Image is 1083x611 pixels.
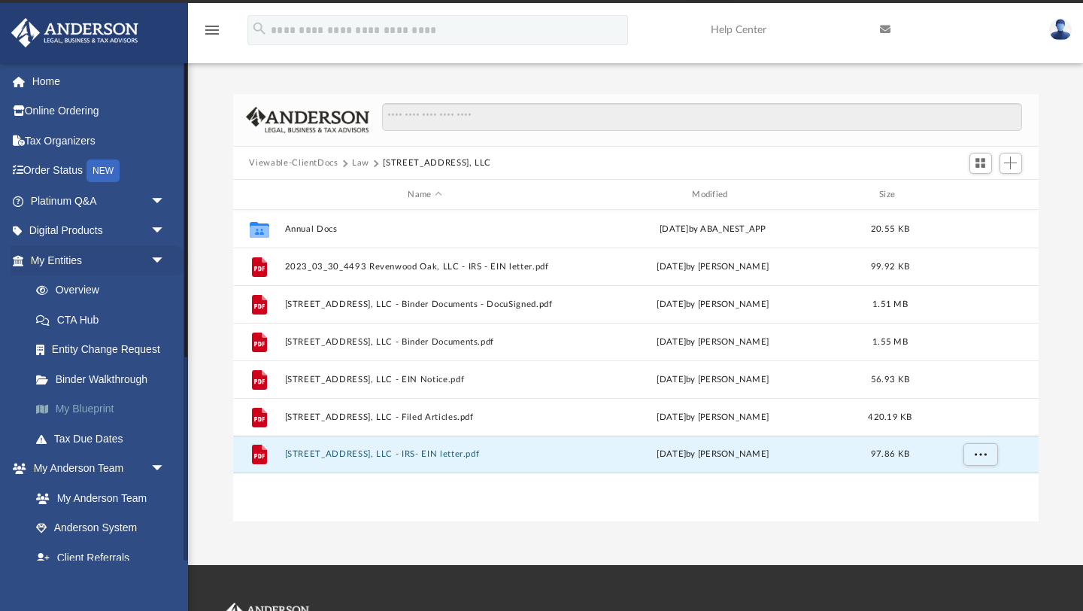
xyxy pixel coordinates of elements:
img: User Pic [1049,19,1072,41]
a: Digital Productsarrow_drop_down [11,216,188,246]
button: [STREET_ADDRESS], LLC - Binder Documents - DocuSigned.pdf [284,299,566,309]
a: Tax Organizers [11,126,188,156]
button: 2023_03_30_4493 Revenwood Oak, LLC - IRS - EIN letter.pdf [284,262,566,272]
div: NEW [86,160,120,182]
a: Entity Change Request [21,335,188,365]
div: [DATE] by [PERSON_NAME] [572,448,854,461]
span: 420.19 KB [868,413,912,421]
a: My Anderson Team [21,483,173,513]
span: 97.86 KB [870,450,909,458]
button: More options [963,443,997,466]
button: Viewable-ClientDocs [249,157,338,170]
a: Platinum Q&Aarrow_drop_down [11,186,188,216]
span: 1.51 MB [872,300,908,309]
input: Search files and folders [382,103,1021,132]
a: My Entitiesarrow_drop_down [11,245,188,275]
span: 99.92 KB [870,263,909,271]
span: arrow_drop_down [150,454,180,485]
a: My Blueprint [21,394,188,424]
div: id [239,188,277,202]
div: [DATE] by [PERSON_NAME] [572,336,854,349]
span: arrow_drop_down [150,216,180,247]
button: Law [352,157,369,170]
div: Name [284,188,565,202]
button: [STREET_ADDRESS], LLC - EIN Notice.pdf [284,375,566,385]
a: Online Ordering [11,96,188,126]
div: [DATE] by ABA_NEST_APP [572,223,854,236]
span: 1.55 MB [872,338,908,346]
button: Switch to Grid View [969,153,992,174]
i: search [251,20,268,37]
a: Client Referrals [21,543,180,573]
i: menu [203,21,221,39]
div: [DATE] by [PERSON_NAME] [572,298,854,312]
div: grid [233,210,1039,522]
button: [STREET_ADDRESS], LLC - IRS- EIN letter.pdf [284,450,566,460]
div: [DATE] by [PERSON_NAME] [572,260,854,274]
button: Add [1000,153,1022,174]
a: Binder Walkthrough [21,364,188,394]
span: arrow_drop_down [150,186,180,217]
span: arrow_drop_down [150,245,180,276]
button: [STREET_ADDRESS], LLC - Binder Documents.pdf [284,337,566,347]
a: Home [11,66,188,96]
div: id [927,188,1032,202]
button: [STREET_ADDRESS], LLC - Filed Articles.pdf [284,412,566,422]
a: menu [203,29,221,39]
button: [STREET_ADDRESS], LLC [383,157,491,170]
a: Tax Due Dates [21,424,188,454]
div: [DATE] by [PERSON_NAME] [572,411,854,424]
button: Annual Docs [284,224,566,234]
a: My Anderson Teamarrow_drop_down [11,454,180,484]
div: Size [860,188,920,202]
span: 20.55 KB [870,225,909,233]
span: 56.93 KB [870,375,909,384]
a: Order StatusNEW [11,156,188,187]
div: Modified [572,188,853,202]
a: Anderson System [21,513,180,543]
div: [DATE] by [PERSON_NAME] [572,373,854,387]
a: Overview [21,275,188,305]
img: Anderson Advisors Platinum Portal [7,18,143,47]
a: CTA Hub [21,305,188,335]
